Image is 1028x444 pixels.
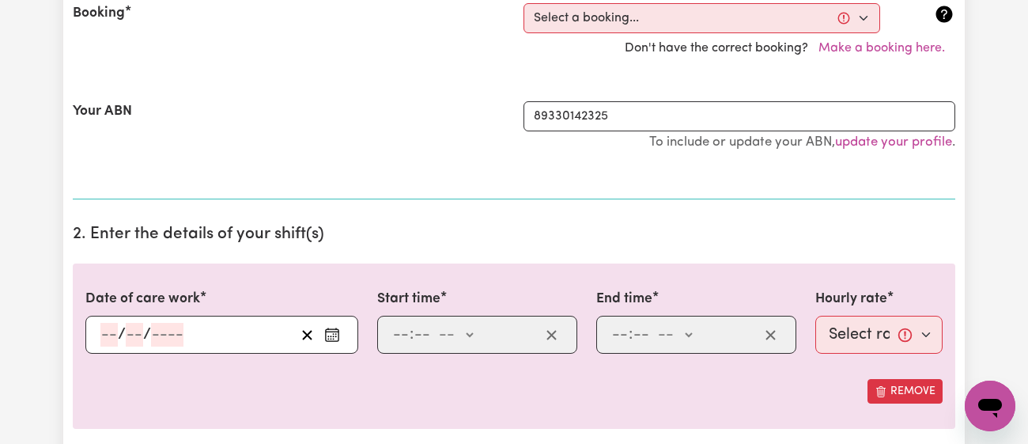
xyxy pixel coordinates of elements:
iframe: Button to launch messaging window [965,381,1015,431]
input: -- [633,323,650,347]
button: Clear date [295,323,319,347]
label: Booking [73,3,125,24]
label: Your ABN [73,101,132,122]
small: To include or update your ABN, . [649,135,955,149]
h2: 2. Enter the details of your shift(s) [73,225,955,245]
label: End time [596,289,652,309]
input: -- [392,323,410,347]
input: -- [414,323,431,347]
span: : [410,326,414,343]
span: Don't have the correct booking? [625,42,955,55]
label: Date of care work [85,289,200,309]
span: / [143,326,151,343]
span: / [118,326,126,343]
input: -- [100,323,118,347]
button: Make a booking here. [808,33,955,63]
a: update your profile [835,135,952,149]
label: Start time [377,289,440,309]
input: -- [126,323,143,347]
label: Hourly rate [815,289,887,309]
span: : [629,326,633,343]
button: Remove this shift [867,379,943,404]
button: Enter the date of care work [319,323,345,347]
input: -- [611,323,629,347]
input: ---- [151,323,183,347]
